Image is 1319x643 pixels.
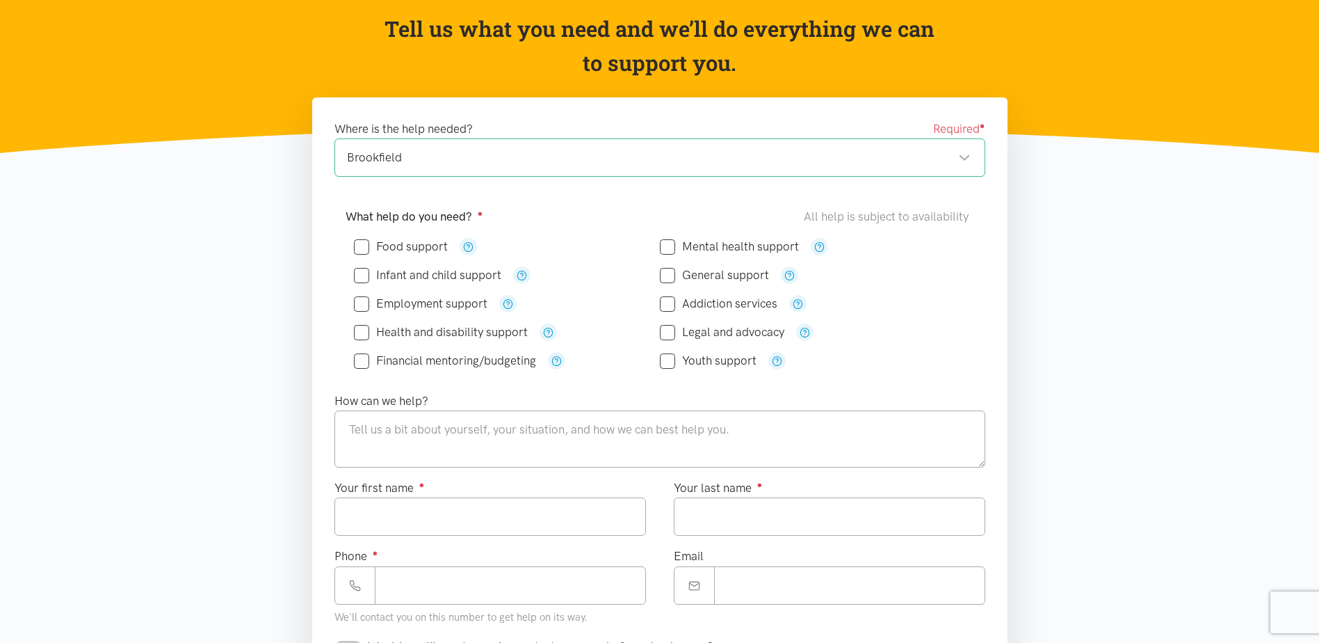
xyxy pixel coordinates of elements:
small: We'll contact you on this number to get help on its way. [334,611,588,624]
label: Where is the help needed? [334,120,473,138]
p: Tell us what you need and we’ll do everything we can to support you. [383,12,936,81]
label: How can we help? [334,392,428,411]
label: Youth support [660,355,756,367]
sup: ● [478,208,483,219]
sup: ● [419,479,425,490]
label: Financial mentoring/budgeting [354,355,536,367]
label: Infant and child support [354,269,501,281]
label: Legal and advocacy [660,326,784,338]
label: General support [660,269,769,281]
label: Mental health support [660,241,799,253]
label: Employment support [354,298,487,310]
div: All help is subject to availability [804,207,974,226]
label: Addiction services [660,298,777,310]
div: Brookfield [347,148,971,167]
label: What help do you need? [346,207,483,226]
label: Your last name [674,479,763,498]
span: Required [933,120,985,138]
input: Phone number [375,566,646,605]
label: Food support [354,241,448,253]
label: Phone [334,547,378,566]
sup: ● [757,479,763,490]
label: Health and disability support [354,326,528,338]
input: Email [714,566,985,605]
label: Email [674,547,704,566]
sup: ● [980,120,985,131]
sup: ● [373,548,378,558]
label: Your first name [334,479,425,498]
